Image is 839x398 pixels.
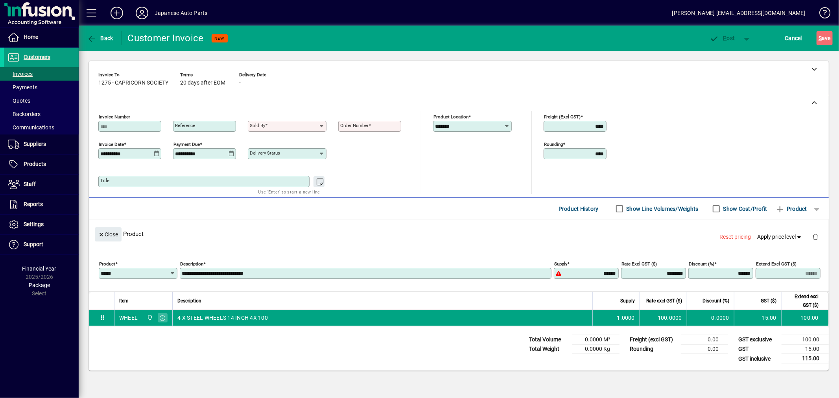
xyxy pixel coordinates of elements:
td: 0.0000 M³ [572,335,620,345]
span: Staff [24,181,36,187]
mat-label: Extend excl GST ($) [756,261,797,267]
span: Payments [8,84,37,90]
td: Freight (excl GST) [626,335,681,345]
div: WHEEL [119,314,138,322]
span: Suppliers [24,141,46,147]
td: GST [734,345,782,354]
td: 115.00 [782,354,829,364]
span: NEW [215,36,225,41]
td: 15.00 [734,310,781,326]
span: Home [24,34,38,40]
mat-label: Product [99,261,115,267]
a: Staff [4,175,79,194]
mat-label: Title [100,178,109,183]
a: Reports [4,195,79,214]
mat-label: Sold by [250,123,265,128]
span: 20 days after EOM [180,80,225,86]
span: Apply price level [758,233,803,241]
span: Supply [620,297,635,305]
button: Product [771,202,811,216]
td: 0.00 [681,345,728,354]
span: - [239,80,241,86]
mat-label: Rate excl GST ($) [621,261,657,267]
a: Invoices [4,67,79,81]
td: Total Volume [525,335,572,345]
span: Customers [24,54,50,60]
span: ave [819,32,831,44]
mat-label: Invoice date [99,142,124,147]
div: Japanese Auto Parts [155,7,207,19]
span: Description [177,297,201,305]
td: GST inclusive [734,354,782,364]
span: Products [24,161,46,167]
label: Show Cost/Profit [722,205,767,213]
div: [PERSON_NAME] [EMAIL_ADDRESS][DOMAIN_NAME] [672,7,806,19]
span: P [723,35,727,41]
button: Profile [129,6,155,20]
app-page-header-button: Back [79,31,122,45]
span: Back [87,35,113,41]
app-page-header-button: Close [93,230,124,238]
span: Invoices [8,71,33,77]
span: ost [710,35,735,41]
mat-label: Discount (%) [689,261,714,267]
span: Support [24,241,43,247]
mat-label: Payment due [173,142,200,147]
label: Show Line Volumes/Weights [625,205,699,213]
mat-label: Reference [175,123,195,128]
td: 100.00 [782,335,829,345]
button: Reset pricing [717,230,754,244]
td: 0.0000 Kg [572,345,620,354]
span: Communications [8,124,54,131]
mat-label: Rounding [544,142,563,147]
mat-label: Delivery status [250,150,280,156]
button: Delete [806,227,825,246]
span: Rate excl GST ($) [646,297,682,305]
td: 0.00 [681,335,728,345]
a: Products [4,155,79,174]
span: Reports [24,201,43,207]
div: 100.0000 [645,314,682,322]
mat-label: Invoice number [99,114,130,120]
span: Backorders [8,111,41,117]
td: GST exclusive [734,335,782,345]
a: Payments [4,81,79,94]
span: 1.0000 [617,314,635,322]
span: Financial Year [22,265,57,272]
button: Apply price level [754,230,806,244]
mat-label: Description [180,261,203,267]
a: Knowledge Base [813,2,829,27]
span: Reset pricing [720,233,751,241]
mat-label: Supply [554,261,567,267]
td: 100.00 [781,310,828,326]
button: Post [706,31,739,45]
div: Customer Invoice [128,32,204,44]
a: Settings [4,215,79,234]
button: Save [817,31,833,45]
span: Close [98,228,118,241]
button: Back [85,31,115,45]
div: Product [89,219,829,248]
td: Rounding [626,345,681,354]
mat-label: Freight (excl GST) [544,114,581,120]
span: Product [775,203,807,215]
span: Settings [24,221,44,227]
mat-label: Order number [340,123,369,128]
td: Total Weight [525,345,572,354]
button: Cancel [783,31,804,45]
td: 15.00 [782,345,829,354]
a: Support [4,235,79,254]
span: 4 X STEEL WHEELS 14 INCH 4X 100 [177,314,268,322]
span: 1275 - CAPRICORN SOCIETY [98,80,168,86]
mat-hint: Use 'Enter' to start a new line [258,187,320,196]
button: Close [95,227,122,241]
app-page-header-button: Delete [806,233,825,240]
td: 0.0000 [687,310,734,326]
span: Item [119,297,129,305]
span: Product History [559,203,599,215]
span: Discount (%) [703,297,729,305]
span: Package [29,282,50,288]
span: GST ($) [761,297,776,305]
a: Home [4,28,79,47]
a: Communications [4,121,79,134]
